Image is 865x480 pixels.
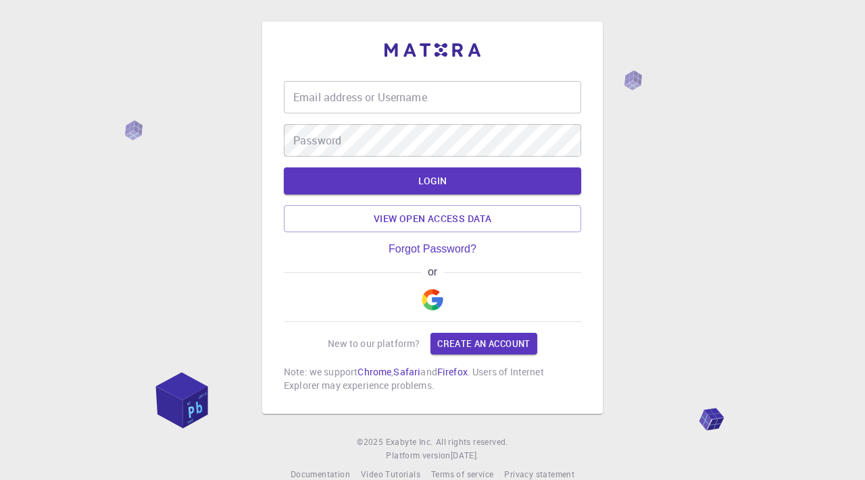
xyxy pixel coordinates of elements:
span: Terms of service [431,469,493,479]
span: Exabyte Inc. [386,436,433,447]
button: LOGIN [284,167,581,194]
a: Chrome [357,365,391,378]
span: Documentation [291,469,350,479]
span: or [421,266,443,278]
span: All rights reserved. [436,435,508,449]
span: © 2025 [357,435,385,449]
p: New to our platform? [328,337,420,350]
img: Google [422,289,443,311]
a: Firefox [437,365,468,378]
a: Forgot Password? [389,243,476,255]
span: [DATE] . [451,450,479,460]
a: View open access data [284,205,581,232]
span: Video Tutorials [361,469,420,479]
a: [DATE]. [451,449,479,462]
p: Note: we support , and . Users of Internet Explorer may experience problems. [284,365,581,392]
span: Platform version [386,449,450,462]
a: Safari [393,365,420,378]
span: Privacy statement [504,469,574,479]
a: Exabyte Inc. [386,435,433,449]
a: Create an account [430,333,537,354]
